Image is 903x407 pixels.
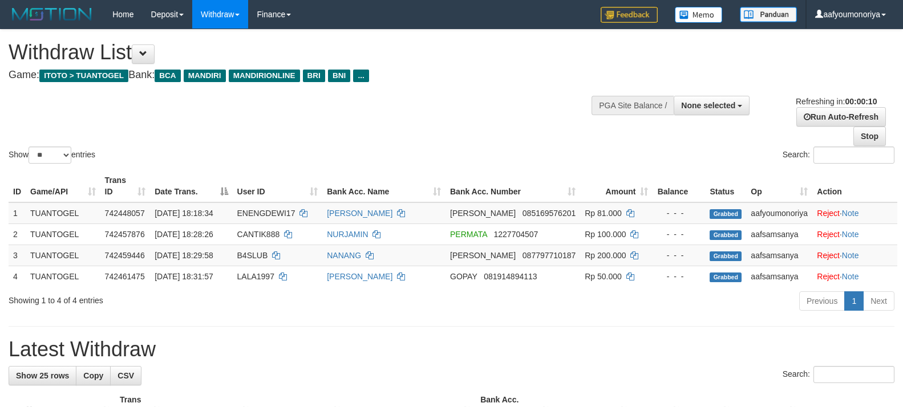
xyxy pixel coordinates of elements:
span: Copy 081914894113 to clipboard [484,272,537,281]
a: 1 [844,291,864,311]
span: ITOTO > TUANTOGEL [39,70,128,82]
span: Rp 81.000 [585,209,622,218]
label: Search: [783,366,894,383]
a: [PERSON_NAME] [327,209,392,218]
span: Grabbed [710,272,742,282]
a: [PERSON_NAME] [327,272,392,281]
th: Status [705,170,746,202]
span: Grabbed [710,209,742,219]
img: Feedback.jpg [601,7,658,23]
span: Copy [83,371,103,380]
td: aafsamsanya [746,223,812,245]
td: aafyoumonoriya [746,202,812,224]
th: User ID: activate to sort column ascending [233,170,323,202]
td: TUANTOGEL [26,202,100,224]
a: CSV [110,366,141,385]
td: · [812,223,897,245]
span: [DATE] 18:31:57 [155,272,213,281]
a: Stop [853,127,886,146]
span: Rp 100.000 [585,230,626,239]
a: Previous [799,291,845,311]
span: LALA1997 [237,272,274,281]
span: Grabbed [710,230,742,240]
span: [PERSON_NAME] [450,251,516,260]
strong: 00:00:10 [845,97,877,106]
td: · [812,266,897,287]
span: [DATE] 18:28:26 [155,230,213,239]
span: MANDIRI [184,70,226,82]
span: 742459446 [105,251,145,260]
td: aafsamsanya [746,266,812,287]
span: BRI [303,70,325,82]
td: TUANTOGEL [26,245,100,266]
th: ID [9,170,26,202]
td: TUANTOGEL [26,266,100,287]
h1: Latest Withdraw [9,338,894,361]
a: Run Auto-Refresh [796,107,886,127]
td: · [812,202,897,224]
span: BCA [155,70,180,82]
span: [DATE] 18:29:58 [155,251,213,260]
img: Button%20Memo.svg [675,7,723,23]
div: PGA Site Balance / [592,96,674,115]
span: BNI [328,70,350,82]
h4: Game: Bank: [9,70,590,81]
td: 4 [9,266,26,287]
td: 2 [9,223,26,245]
span: Copy 1227704507 to clipboard [494,230,538,239]
th: Op: activate to sort column ascending [746,170,812,202]
a: Note [842,230,859,239]
a: Note [842,272,859,281]
th: Date Trans.: activate to sort column descending [150,170,232,202]
label: Show entries [9,146,95,164]
span: ... [353,70,369,82]
div: - - - [657,207,700,219]
a: Next [863,291,894,311]
a: NURJAMIN [327,230,368,239]
td: 1 [9,202,26,224]
span: B4SLUB [237,251,268,260]
th: Trans ID: activate to sort column ascending [100,170,151,202]
div: - - - [657,271,700,282]
img: MOTION_logo.png [9,6,95,23]
a: Copy [76,366,111,385]
a: Reject [817,209,840,218]
a: Reject [817,251,840,260]
th: Bank Acc. Number: activate to sort column ascending [446,170,580,202]
th: Game/API: activate to sort column ascending [26,170,100,202]
span: [PERSON_NAME] [450,209,516,218]
button: None selected [674,96,750,115]
div: Showing 1 to 4 of 4 entries [9,290,368,306]
h1: Withdraw List [9,41,590,64]
span: GOPAY [450,272,477,281]
img: panduan.png [740,7,797,22]
th: Action [812,170,897,202]
span: CANTIK888 [237,230,280,239]
span: ENENGDEWI17 [237,209,295,218]
span: None selected [681,101,735,110]
span: PERMATA [450,230,487,239]
label: Search: [783,146,894,164]
a: Note [842,251,859,260]
span: [DATE] 18:18:34 [155,209,213,218]
input: Search: [813,146,894,164]
th: Bank Acc. Name: activate to sort column ascending [322,170,446,202]
th: Balance [653,170,705,202]
a: Show 25 rows [9,366,76,385]
span: MANDIRIONLINE [229,70,300,82]
span: Rp 50.000 [585,272,622,281]
div: - - - [657,250,700,261]
th: Amount: activate to sort column ascending [580,170,653,202]
td: · [812,245,897,266]
span: 742457876 [105,230,145,239]
span: 742448057 [105,209,145,218]
td: aafsamsanya [746,245,812,266]
span: Grabbed [710,251,742,261]
a: Note [842,209,859,218]
a: NANANG [327,251,361,260]
span: Copy 087797710187 to clipboard [523,251,576,260]
a: Reject [817,272,840,281]
td: 3 [9,245,26,266]
span: Show 25 rows [16,371,69,380]
span: 742461475 [105,272,145,281]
